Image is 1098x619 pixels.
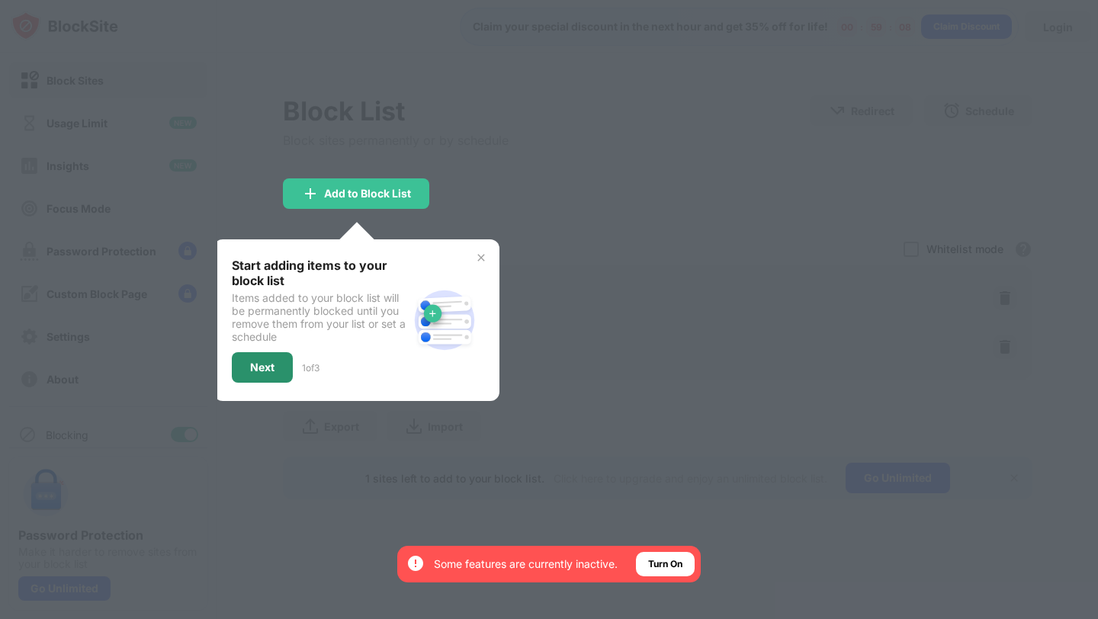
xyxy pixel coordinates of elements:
[648,556,682,572] div: Turn On
[475,252,487,264] img: x-button.svg
[324,188,411,200] div: Add to Block List
[232,291,408,343] div: Items added to your block list will be permanently blocked until you remove them from your list o...
[232,258,408,288] div: Start adding items to your block list
[408,284,481,357] img: block-site.svg
[434,556,618,572] div: Some features are currently inactive.
[302,362,319,374] div: 1 of 3
[250,361,274,374] div: Next
[406,554,425,572] img: error-circle-white.svg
